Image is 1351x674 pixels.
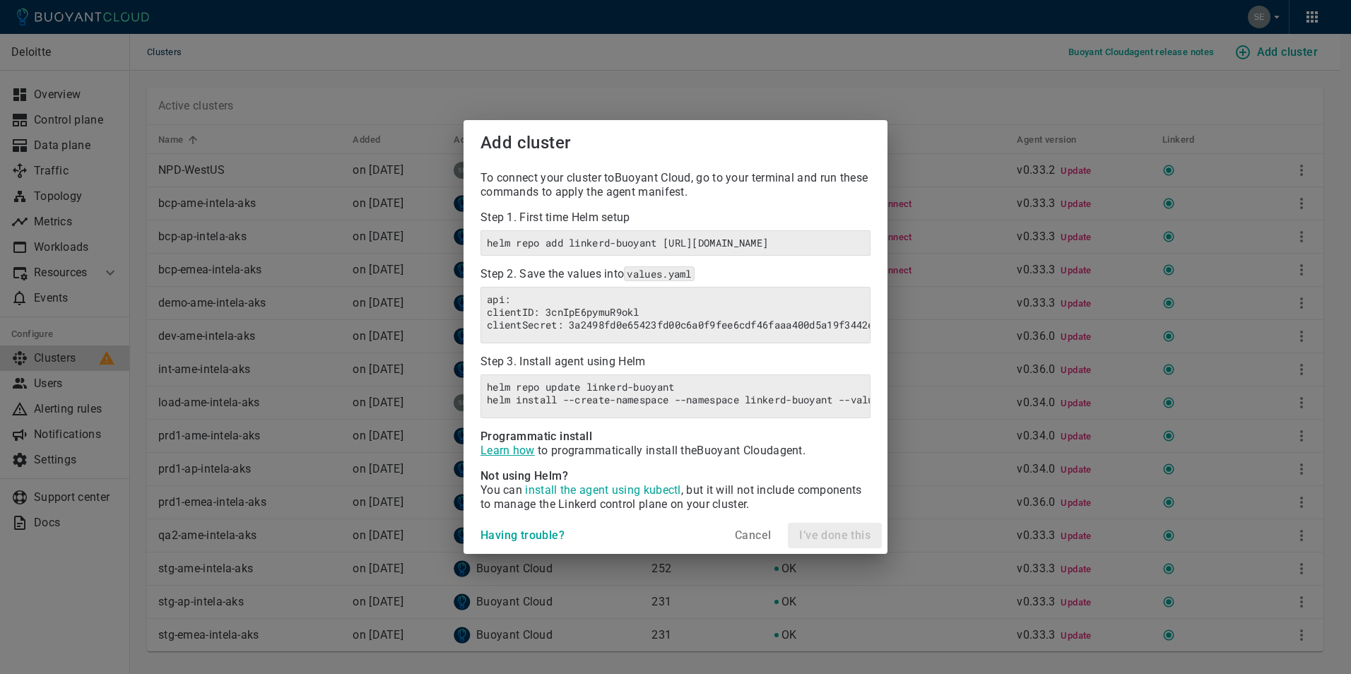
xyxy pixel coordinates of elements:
p: You can , but it will not include components to manage the Linkerd control plane on your cluster . [480,483,871,512]
h4: Not using Helm? [480,463,871,483]
span: Add cluster [480,133,570,153]
h6: api:clientID: 3cnIpE6pymuR9oklclientSecret: 3a2498fd0e65423fd00c6a0f9fee6cdf46faaa400d5a19f3442e9... [487,293,864,331]
p: Step 3. Install agent using Helm [480,349,871,369]
h4: Programmatic install [480,424,871,444]
code: values.yaml [624,266,694,281]
button: Having trouble? [475,523,570,548]
a: Learn how [480,444,535,457]
a: Having trouble? [475,528,570,541]
h6: helm repo add linkerd-buoyant [URL][DOMAIN_NAME] [487,237,864,249]
span: install the agent using kubectl [525,483,680,497]
p: to programmatically install the Buoyant Cloud agent. [480,444,871,458]
p: Step 1. First time Helm setup [480,205,871,225]
h4: Cancel [735,528,771,543]
h6: helm repo update linkerd-buoyanthelm install --create-namespace --namespace linkerd-buoyant --val... [487,381,864,406]
h4: Having trouble? [480,528,565,543]
p: Step 2. Save the values into [480,261,871,281]
button: Cancel [729,523,777,548]
p: To connect your cluster to Buoyant Cloud , go to your terminal and run these commands to apply th... [480,165,871,199]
